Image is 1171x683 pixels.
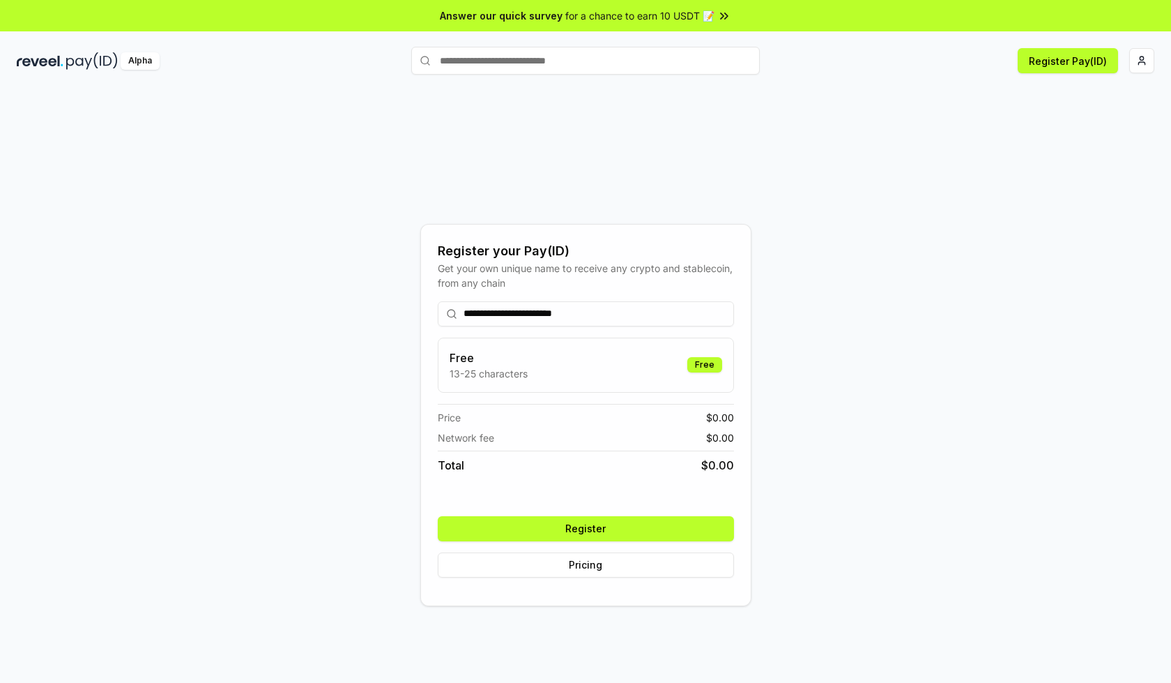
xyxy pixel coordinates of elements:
span: for a chance to earn 10 USDT 📝 [565,8,714,23]
img: pay_id [66,52,118,70]
button: Register [438,516,734,541]
div: Register your Pay(ID) [438,241,734,261]
span: $ 0.00 [701,457,734,474]
h3: Free [450,350,528,366]
p: 13-25 characters [450,366,528,381]
span: Network fee [438,430,494,445]
span: $ 0.00 [706,430,734,445]
div: Free [687,357,722,373]
button: Pricing [438,553,734,578]
div: Get your own unique name to receive any crypto and stablecoin, from any chain [438,261,734,290]
span: Price [438,410,461,425]
div: Alpha [121,52,160,70]
span: $ 0.00 [706,410,734,425]
button: Register Pay(ID) [1018,48,1118,73]
img: reveel_dark [17,52,63,70]
span: Total [438,457,464,474]
span: Answer our quick survey [440,8,562,23]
